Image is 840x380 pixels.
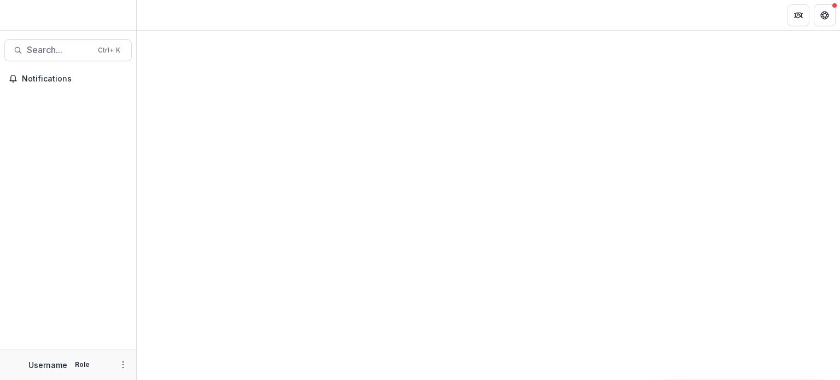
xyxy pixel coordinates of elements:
[787,4,809,26] button: Partners
[141,7,188,23] nav: breadcrumb
[814,4,836,26] button: Get Help
[27,45,91,55] span: Search...
[28,359,67,371] p: Username
[4,70,132,87] button: Notifications
[116,358,130,371] button: More
[22,74,127,84] span: Notifications
[96,44,122,56] div: Ctrl + K
[72,360,93,370] p: Role
[4,39,132,61] button: Search...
